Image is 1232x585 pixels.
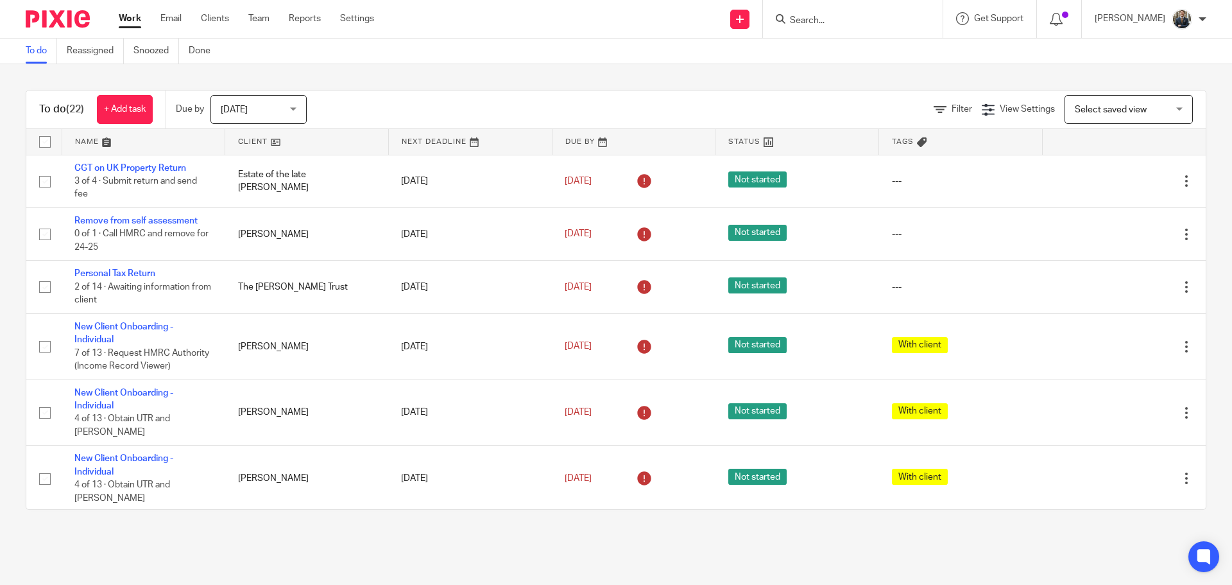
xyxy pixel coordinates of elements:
[39,103,84,116] h1: To do
[74,349,209,371] span: 7 of 13 · Request HMRC Authority (Income Record Viewer)
[892,228,1030,241] div: ---
[1172,9,1192,30] img: Headshot.jpg
[388,207,552,260] td: [DATE]
[74,164,186,173] a: CGT on UK Property Return
[892,138,914,145] span: Tags
[225,207,389,260] td: [PERSON_NAME]
[26,39,57,64] a: To do
[728,225,787,241] span: Not started
[74,322,173,344] a: New Client Onboarding - Individual
[565,474,592,483] span: [DATE]
[892,281,1030,293] div: ---
[789,15,904,27] input: Search
[565,342,592,351] span: [DATE]
[225,313,389,380] td: [PERSON_NAME]
[892,337,948,353] span: With client
[728,337,787,353] span: Not started
[388,155,552,207] td: [DATE]
[74,177,197,199] span: 3 of 4 · Submit return and send fee
[225,261,389,313] td: The [PERSON_NAME] Trust
[1095,12,1165,25] p: [PERSON_NAME]
[67,39,124,64] a: Reassigned
[340,12,374,25] a: Settings
[26,10,90,28] img: Pixie
[892,469,948,485] span: With client
[565,408,592,417] span: [DATE]
[176,103,204,116] p: Due by
[1000,105,1055,114] span: View Settings
[1075,105,1147,114] span: Select saved view
[74,269,155,278] a: Personal Tax Return
[388,261,552,313] td: [DATE]
[97,95,153,124] a: + Add task
[74,283,211,305] span: 2 of 14 · Awaiting information from client
[892,403,948,419] span: With client
[565,177,592,186] span: [DATE]
[728,469,787,485] span: Not started
[974,14,1023,23] span: Get Support
[388,313,552,380] td: [DATE]
[388,446,552,512] td: [DATE]
[221,105,248,114] span: [DATE]
[565,283,592,292] span: [DATE]
[74,230,209,252] span: 0 of 1 · Call HMRC and remove for 24-25
[892,175,1030,188] div: ---
[565,230,592,239] span: [DATE]
[225,380,389,446] td: [PERSON_NAME]
[248,12,269,25] a: Team
[74,389,173,410] a: New Client Onboarding - Individual
[74,454,173,476] a: New Client Onboarding - Individual
[74,415,170,437] span: 4 of 13 · Obtain UTR and [PERSON_NAME]
[74,480,170,503] span: 4 of 13 · Obtain UTR and [PERSON_NAME]
[952,105,972,114] span: Filter
[388,380,552,446] td: [DATE]
[74,216,198,225] a: Remove from self assessment
[119,12,141,25] a: Work
[201,12,229,25] a: Clients
[189,39,220,64] a: Done
[728,171,787,188] span: Not started
[728,277,787,293] span: Not started
[160,12,182,25] a: Email
[133,39,179,64] a: Snoozed
[289,12,321,25] a: Reports
[728,403,787,419] span: Not started
[66,104,84,114] span: (22)
[225,155,389,207] td: Estate of the late [PERSON_NAME]
[225,446,389,512] td: [PERSON_NAME]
